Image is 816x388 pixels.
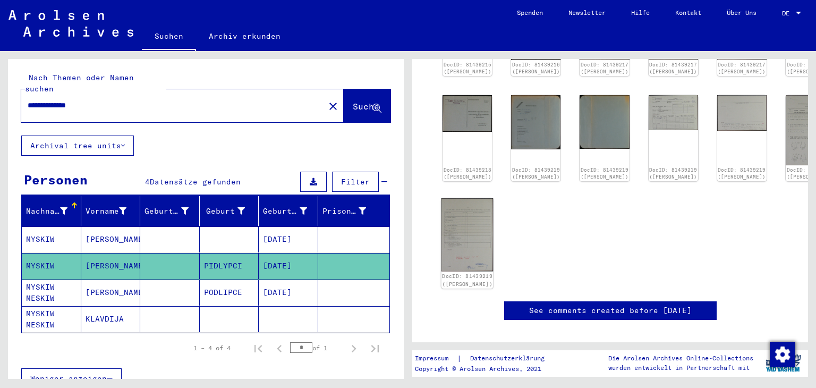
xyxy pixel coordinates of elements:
img: Arolsen_neg.svg [8,10,133,37]
div: Geburt‏ [204,203,259,220]
button: Next page [343,338,364,359]
mat-cell: MYSKIW MESKIW [22,280,81,306]
span: DE [782,10,794,17]
div: Prisoner # [322,203,380,220]
mat-header-cell: Prisoner # [318,196,390,226]
a: DocID: 81439219 ([PERSON_NAME]) [649,167,697,180]
button: Filter [332,172,379,192]
a: DocID: 81439219 ([PERSON_NAME]) [512,167,560,180]
span: Datensätze gefunden [150,177,241,187]
div: Personen [24,170,88,189]
div: Geburtsname [144,203,202,220]
img: 004.jpg [717,95,767,130]
mat-header-cell: Nachname [22,196,81,226]
button: Last page [364,338,386,359]
mat-cell: MYSKIW MESKIW [22,306,81,332]
button: Suche [344,89,390,122]
mat-cell: [PERSON_NAME] [81,280,141,306]
div: Nachname [26,203,81,220]
p: Copyright © Arolsen Archives, 2021 [415,364,557,374]
div: Geburtsdatum [263,203,320,220]
a: DocID: 81439218 ([PERSON_NAME]) [444,167,491,180]
mat-cell: MYSKIW [22,253,81,279]
p: wurden entwickelt in Partnerschaft mit [608,363,753,373]
mat-header-cell: Geburt‏ [200,196,259,226]
mat-cell: [DATE] [259,253,318,279]
mat-header-cell: Geburtsname [140,196,200,226]
span: Filter [341,177,370,187]
div: 1 – 4 of 4 [193,343,231,353]
mat-header-cell: Vorname [81,196,141,226]
a: Datenschutzerklärung [462,353,557,364]
mat-cell: [DATE] [259,226,318,252]
div: Prisoner # [322,206,367,217]
div: | [415,353,557,364]
div: Zustimmung ändern [769,341,795,367]
mat-icon: close [327,100,339,113]
div: Nachname [26,206,67,217]
mat-header-cell: Geburtsdatum [259,196,318,226]
button: Previous page [269,338,290,359]
img: 002.jpg [580,95,629,149]
a: DocID: 81439216 ([PERSON_NAME]) [512,62,560,75]
button: Clear [322,95,344,116]
button: First page [248,338,269,359]
a: See comments created before [DATE] [529,305,692,316]
div: Geburtsdatum [263,206,307,217]
a: DocID: 81439219 ([PERSON_NAME]) [581,167,628,180]
a: DocID: 81439217 ([PERSON_NAME]) [718,62,766,75]
span: Suche [353,101,379,112]
mat-cell: MYSKIW [22,226,81,252]
a: Impressum [415,353,457,364]
a: Suchen [142,23,196,51]
img: Zustimmung ändern [770,342,795,367]
div: Vorname [86,203,140,220]
div: of 1 [290,343,343,353]
mat-cell: PIDLYPCI [200,253,259,279]
button: Archival tree units [21,136,134,156]
img: 003.jpg [649,95,698,130]
a: DocID: 81439219 ([PERSON_NAME]) [718,167,766,180]
mat-label: Nach Themen oder Namen suchen [25,73,134,94]
p: Die Arolsen Archives Online-Collections [608,353,753,363]
a: DocID: 81439217 ([PERSON_NAME]) [649,62,697,75]
mat-cell: KLAVDIJA [81,306,141,332]
img: 002.jpg [443,95,492,131]
span: 4 [145,177,150,187]
div: Vorname [86,206,127,217]
img: yv_logo.png [763,350,803,376]
mat-cell: [PERSON_NAME] [81,253,141,279]
a: DocID: 81439217 ([PERSON_NAME]) [581,62,628,75]
div: Geburtsname [144,206,189,217]
mat-cell: PODLIPCE [200,280,259,306]
mat-cell: [DATE] [259,280,318,306]
span: Weniger anzeigen [30,374,107,383]
div: Geburt‏ [204,206,245,217]
a: DocID: 81439215 ([PERSON_NAME]) [444,62,491,75]
a: Archiv erkunden [196,23,293,49]
img: 006.jpg [441,198,494,272]
a: DocID: 81439219 ([PERSON_NAME]) [442,273,492,287]
img: 001.jpg [511,95,560,149]
mat-cell: [PERSON_NAME] [81,226,141,252]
